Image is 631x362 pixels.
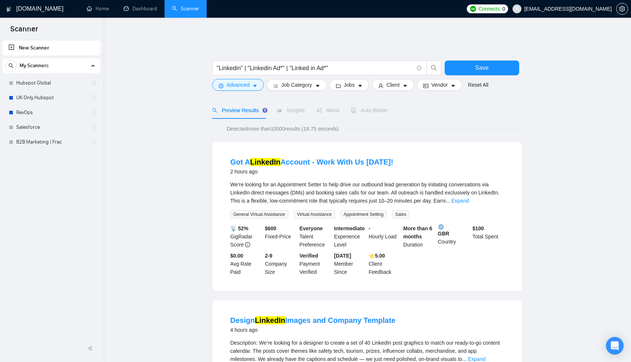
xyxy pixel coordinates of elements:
div: Total Spent [471,224,506,249]
div: Payment Verified [298,252,333,276]
b: [DATE] [334,253,351,259]
div: Member Since [332,252,367,276]
li: My Scanners [3,58,100,149]
span: Alerts [317,107,339,113]
b: - [369,225,370,231]
button: search [5,60,17,72]
div: We’re looking for an Appointment Setter to help drive our outbound lead generation by initiating ... [230,180,504,205]
a: Expand [468,356,485,362]
div: Country [437,224,471,249]
div: Talent Preference [298,224,333,249]
a: Expand [451,198,469,204]
div: Open Intercom Messenger [606,337,624,355]
li: New Scanner [3,41,100,55]
a: setting [616,6,628,12]
b: Intermediate [334,225,365,231]
a: RevOps [16,105,86,120]
span: search [212,108,217,113]
span: search [6,63,17,68]
span: caret-down [315,83,320,89]
button: search [427,61,441,75]
span: Advanced [227,81,249,89]
span: notification [317,108,322,113]
span: Detected more than 10000 results (18.75 seconds) [221,125,344,133]
mark: LinkedIn [255,316,285,324]
input: Search Freelance Jobs... [217,63,414,73]
span: holder [91,139,97,145]
span: holder [91,95,97,101]
span: bars [273,83,278,89]
span: 0 [502,5,505,13]
span: caret-down [252,83,258,89]
a: New Scanner [8,41,94,55]
mark: LinkedIn [250,158,280,166]
button: setting [616,3,628,15]
b: More than 6 months [403,225,432,239]
span: info-circle [417,66,422,70]
span: ... [445,198,450,204]
a: Reset All [468,81,488,89]
b: Everyone [300,225,323,231]
span: robot [351,108,356,113]
a: B2B Marketing | Frac [16,135,86,149]
div: 4 hours ago [230,325,396,334]
span: caret-down [358,83,363,89]
img: logo [6,3,11,15]
a: UK Only Hubspot [16,90,86,105]
span: holder [91,80,97,86]
a: dashboardDashboard [124,6,157,12]
button: Save [445,61,519,75]
a: Hubspot Global [16,76,86,90]
span: General Virtual Assistance [230,210,288,218]
span: setting [617,6,628,12]
span: user [514,6,520,11]
span: Preview Results [212,107,265,113]
a: Got ALinkedInAccount - Work With Us [DATE]! [230,158,393,166]
div: Company Size [263,252,298,276]
span: Client [386,81,400,89]
b: GBR [438,224,470,237]
span: Scanner [4,24,44,39]
div: 2 hours ago [230,167,393,176]
span: Sales [392,210,409,218]
span: My Scanners [20,58,49,73]
b: 2-9 [265,253,272,259]
a: DesignLinkedInImages and Company Template [230,316,396,324]
span: holder [91,110,97,116]
div: Duration [402,224,437,249]
button: folderJobscaret-down [330,79,369,91]
span: Vendor [431,81,448,89]
b: 📡 52% [230,225,248,231]
b: Verified [300,253,318,259]
span: Auto Bidder [351,107,387,113]
span: Jobs [344,81,355,89]
a: searchScanner [172,6,199,12]
span: holder [91,124,97,130]
div: Hourly Load [367,224,402,249]
span: Insights [277,107,304,113]
span: area-chart [277,108,282,113]
div: Client Feedback [367,252,402,276]
div: Experience Level [332,224,367,249]
button: userClientcaret-down [372,79,414,91]
span: setting [218,83,224,89]
span: idcard [423,83,428,89]
b: $0.00 [230,253,243,259]
div: Tooltip anchor [262,107,268,114]
div: Avg Rate Paid [229,252,263,276]
b: $ 100 [472,225,484,231]
span: Save [475,63,489,72]
b: ⭐️ 5.00 [369,253,385,259]
img: upwork-logo.png [470,6,476,12]
div: Fixed-Price [263,224,298,249]
b: $ 600 [265,225,276,231]
span: caret-down [451,83,456,89]
span: double-left [88,345,95,352]
span: Connects: [479,5,501,13]
button: idcardVendorcaret-down [417,79,462,91]
span: caret-down [403,83,408,89]
span: Virtual Assistance [294,210,335,218]
a: homeHome [87,6,109,12]
span: ... [462,356,467,362]
span: Appointment Setting [341,210,386,218]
